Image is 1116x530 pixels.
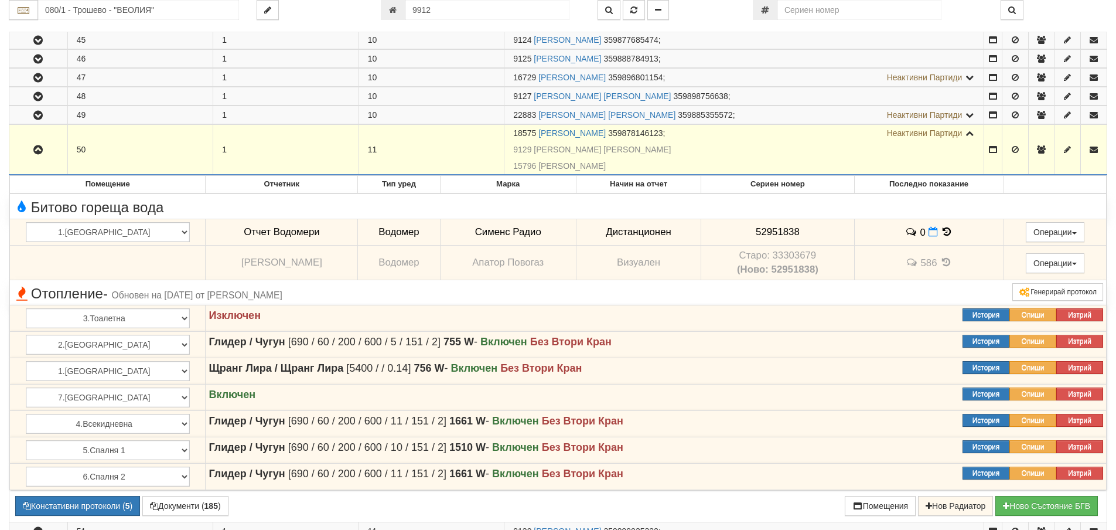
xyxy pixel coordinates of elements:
td: ; [504,31,984,49]
button: История [963,440,1009,453]
span: - [449,415,489,427]
span: [690 / 60 / 200 / 600 / 11 / 151 / 2] [288,415,446,427]
button: Нов Радиатор [918,496,993,516]
strong: Включен [492,441,539,453]
button: Опиши [1009,388,1056,400]
strong: 1510 W [449,441,486,453]
button: Констативни протоколи (5) [15,496,140,516]
th: Отчетник [206,176,358,193]
span: 10 [368,73,377,82]
span: 10 [368,91,377,101]
i: Нов Отчет към 30/07/2025 [929,227,938,237]
td: 46 [67,50,213,68]
span: 11 [368,145,377,154]
button: Новo Състояние БГВ [995,496,1098,516]
strong: Без Втори Кран [542,415,623,427]
td: Визуален [576,246,701,280]
span: - [414,362,448,374]
a: [PERSON_NAME] [538,161,606,171]
span: 359898756638 [673,91,728,101]
span: Партида № [513,161,536,171]
a: [PERSON_NAME] [538,73,606,82]
span: 0 [920,226,926,237]
button: Изтрий [1056,467,1103,480]
td: 48 [67,87,213,106]
span: Отопление [13,286,282,301]
th: Сериен номер [701,176,854,193]
strong: Щранг Лира / Щранг Лира [209,362,343,374]
a: [PERSON_NAME] [538,128,606,138]
strong: Включен [451,362,497,374]
a: [PERSON_NAME] [PERSON_NAME] [538,110,675,120]
strong: Включен [492,415,539,427]
button: История [963,335,1009,348]
th: Тип уред [358,176,440,193]
span: - [103,286,108,301]
span: 359885355572 [678,110,732,120]
span: 359877685474 [603,35,658,45]
th: Последно показание [854,176,1004,193]
strong: Без Втори Кран [500,362,582,374]
span: 10 [368,35,377,45]
span: Неактивни Партиди [887,73,963,82]
span: Партида № [513,54,531,63]
span: - [443,336,477,348]
button: Изтрий [1056,414,1103,427]
a: [PERSON_NAME] [534,35,601,45]
strong: Глидер / Чугун [209,468,285,480]
span: [PERSON_NAME] [241,257,322,268]
button: Операции [1026,222,1084,242]
span: [690 / 60 / 200 / 600 / 11 / 151 / 2] [288,468,446,480]
td: 50 [67,125,213,175]
span: Партида № [513,145,531,154]
button: Опиши [1009,361,1056,374]
td: 47 [67,69,213,87]
td: Устройство със сериен номер 33303679 беше подменено от устройство със сериен номер 52951838 [701,246,854,280]
th: Начин на отчет [576,176,701,193]
strong: Без Втори Кран [542,441,623,453]
span: История на забележките [905,226,920,237]
span: 359878146123 [608,128,663,138]
strong: Глидер / Чугун [209,336,285,348]
td: Апатор Повогаз [440,246,576,280]
span: 10 [368,110,377,120]
strong: Включен [492,468,539,480]
span: Партида № [513,110,536,120]
td: Дистанционен [576,219,701,246]
button: История [963,388,1009,400]
button: Операции [1026,253,1084,273]
a: [PERSON_NAME] [PERSON_NAME] [534,91,671,101]
td: 1 [213,125,359,175]
strong: Глидер / Чугун [209,441,285,453]
span: - [449,468,489,480]
td: 1 [213,106,359,124]
button: История [963,361,1009,374]
td: 1 [213,69,359,87]
td: 49 [67,106,213,124]
th: Марка [440,176,576,193]
td: Сименс Радио [440,219,576,246]
span: Отчет Водомери [244,226,319,237]
span: Неактивни Партиди [887,128,963,138]
button: Опиши [1009,308,1056,321]
strong: Включен [480,336,527,348]
button: Изтрий [1056,388,1103,400]
span: 359888784913 [603,54,658,63]
td: 1 [213,31,359,49]
span: 586 [921,257,937,269]
button: История [963,467,1009,480]
span: История на показанията [940,257,953,268]
span: 10 [368,54,377,63]
td: 1 [213,87,359,106]
a: [PERSON_NAME] [534,54,601,63]
span: 52951838 [756,226,800,237]
span: Обновен на [DATE] от [PERSON_NAME] [112,290,282,300]
button: История [963,414,1009,427]
span: Битово гореща вода [13,200,163,215]
strong: 755 W [443,336,474,348]
button: Генерирай протокол [1012,283,1103,301]
button: Изтрий [1056,361,1103,374]
span: Партида № [513,73,536,82]
td: 45 [67,31,213,49]
strong: Без Втори Кран [542,468,623,480]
